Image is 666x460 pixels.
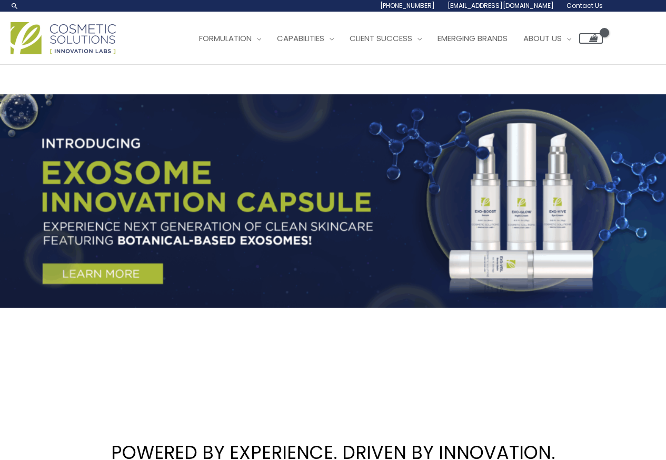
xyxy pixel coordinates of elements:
span: [EMAIL_ADDRESS][DOMAIN_NAME] [448,1,554,10]
span: Client Success [350,33,412,44]
a: View Shopping Cart, empty [579,33,603,44]
a: Client Success [342,23,430,54]
a: Capabilities [269,23,342,54]
span: Capabilities [277,33,324,44]
a: Emerging Brands [430,23,515,54]
span: [PHONE_NUMBER] [380,1,435,10]
span: Formulation [199,33,252,44]
a: About Us [515,23,579,54]
img: Cosmetic Solutions Logo [11,22,116,54]
span: Emerging Brands [438,33,508,44]
a: Search icon link [11,2,19,10]
span: Contact Us [566,1,603,10]
span: About Us [523,33,562,44]
a: Formulation [191,23,269,54]
nav: Site Navigation [183,23,603,54]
